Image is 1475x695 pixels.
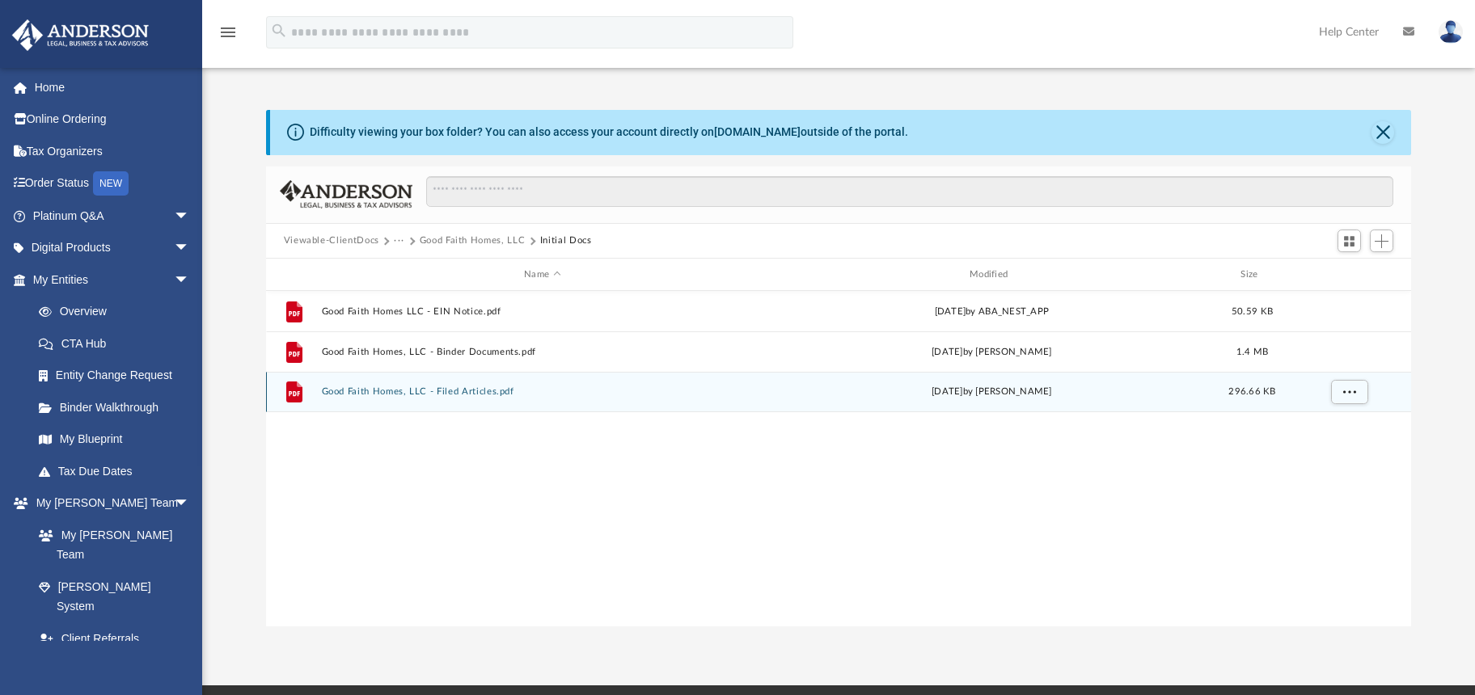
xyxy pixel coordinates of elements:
[11,135,214,167] a: Tax Organizers
[11,71,214,103] a: Home
[321,347,763,357] button: Good Faith Homes, LLC - Binder Documents.pdf
[218,23,238,42] i: menu
[420,234,526,248] button: Good Faith Homes, LLC
[932,388,963,397] span: [DATE]
[321,387,763,398] button: Good Faith Homes, LLC - Filed Articles.pdf
[174,200,206,233] span: arrow_drop_down
[273,267,313,282] div: id
[23,391,214,423] a: Binder Walkthrough
[770,267,1212,282] div: Modified
[771,345,1213,360] div: by [PERSON_NAME]
[11,232,214,264] a: Digital Productsarrow_drop_down
[932,347,963,356] span: [DATE]
[23,455,214,487] a: Tax Due Dates
[771,385,1213,400] div: by [PERSON_NAME]
[23,519,198,571] a: My [PERSON_NAME] Team
[7,19,154,51] img: Anderson Advisors Platinum Portal
[174,263,206,297] span: arrow_drop_down
[284,234,379,248] button: Viewable-ClientDocs
[321,306,763,317] button: Good Faith Homes LLC - EIN Notice.pdf
[1228,388,1275,397] span: 296.66 KB
[23,360,214,392] a: Entity Change Request
[394,234,404,248] button: ···
[1370,230,1394,252] button: Add
[11,103,214,136] a: Online Ordering
[1330,381,1367,405] button: More options
[11,167,214,200] a: Order StatusNEW
[11,487,206,520] a: My [PERSON_NAME] Teamarrow_drop_down
[1236,347,1268,356] span: 1.4 MB
[174,232,206,265] span: arrow_drop_down
[426,176,1393,207] input: Search files and folders
[1291,267,1405,282] div: id
[11,263,214,296] a: My Entitiesarrow_drop_down
[174,487,206,520] span: arrow_drop_down
[1371,121,1394,144] button: Close
[23,622,206,655] a: Client Referrals
[1439,20,1463,44] img: User Pic
[266,291,1412,625] div: grid
[1338,230,1362,252] button: Switch to Grid View
[771,305,1213,319] div: by ABA_NEST_APP
[714,125,801,138] a: [DOMAIN_NAME]
[11,200,214,232] a: Platinum Q&Aarrow_drop_down
[93,171,129,196] div: NEW
[218,31,238,42] a: menu
[1232,307,1273,316] span: 50.59 KB
[934,307,966,316] span: [DATE]
[23,327,214,360] a: CTA Hub
[320,267,763,282] div: Name
[1219,267,1284,282] div: Size
[23,296,214,328] a: Overview
[310,124,908,141] div: Difficulty viewing your box folder? You can also access your account directly on outside of the p...
[23,571,206,622] a: [PERSON_NAME] System
[540,234,592,248] button: Initial Docs
[270,22,288,40] i: search
[23,423,206,456] a: My Blueprint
